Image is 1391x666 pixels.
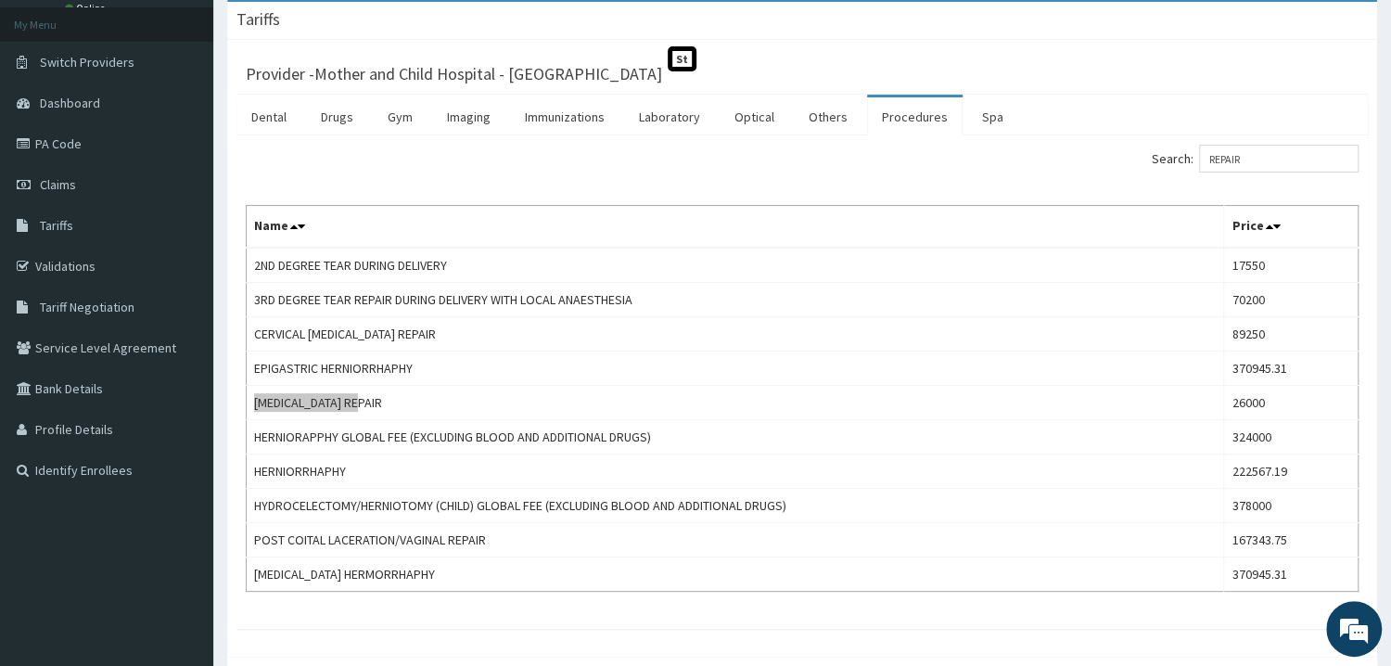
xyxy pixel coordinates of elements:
[34,93,75,139] img: d_794563401_company_1708531726252_794563401
[1224,489,1359,523] td: 378000
[867,97,963,136] a: Procedures
[247,455,1224,489] td: HERNIORRHAPHY
[1224,386,1359,420] td: 26000
[304,9,349,54] div: Minimize live chat window
[1224,523,1359,557] td: 167343.75
[1199,145,1359,173] input: Search:
[720,97,789,136] a: Optical
[236,97,301,136] a: Dental
[247,283,1224,317] td: 3RD DEGREE TEAR REPAIR DURING DELIVERY WITH LOCAL ANAESTHESIA
[1152,145,1359,173] label: Search:
[40,217,73,234] span: Tariffs
[306,97,368,136] a: Drugs
[246,66,662,83] h3: Provider - Mother and Child Hospital - [GEOGRAPHIC_DATA]
[247,386,1224,420] td: [MEDICAL_DATA] REPAIR
[1224,557,1359,592] td: 370945.31
[432,97,505,136] a: Imaging
[247,317,1224,352] td: CERVICAL [MEDICAL_DATA] REPAIR
[510,97,619,136] a: Immunizations
[65,2,109,15] a: Online
[1224,248,1359,283] td: 17550
[247,248,1224,283] td: 2ND DEGREE TEAR DURING DELIVERY
[40,95,100,111] span: Dashboard
[794,97,862,136] a: Others
[1224,455,1359,489] td: 222567.19
[40,54,134,70] span: Switch Providers
[1224,420,1359,455] td: 324000
[1224,317,1359,352] td: 89250
[247,352,1224,386] td: EPIGASTRIC HERNIORRHAPHY
[247,420,1224,455] td: HERNIORAPPHY GLOBAL FEE (EXCLUDING BLOOD AND ADDITIONAL DRUGS)
[373,97,428,136] a: Gym
[1224,352,1359,386] td: 370945.31
[247,206,1224,249] th: Name
[247,557,1224,592] td: [MEDICAL_DATA] HERMORRHAPHY
[247,523,1224,557] td: POST COITAL LACERATION/VAGINAL REPAIR
[1224,206,1359,249] th: Price
[967,97,1018,136] a: Spa
[40,176,76,193] span: Claims
[668,46,696,71] span: St
[96,104,312,128] div: Chat with us now
[247,489,1224,523] td: HYDROCELECTOMY/HERNIOTOMY (CHILD) GLOBAL FEE (EXCLUDING BLOOD AND ADDITIONAL DRUGS)
[40,299,134,315] span: Tariff Negotiation
[1224,283,1359,317] td: 70200
[108,209,256,396] span: We're online!
[9,457,353,522] textarea: Type your message and hit 'Enter'
[236,11,280,28] h3: Tariffs
[624,97,715,136] a: Laboratory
